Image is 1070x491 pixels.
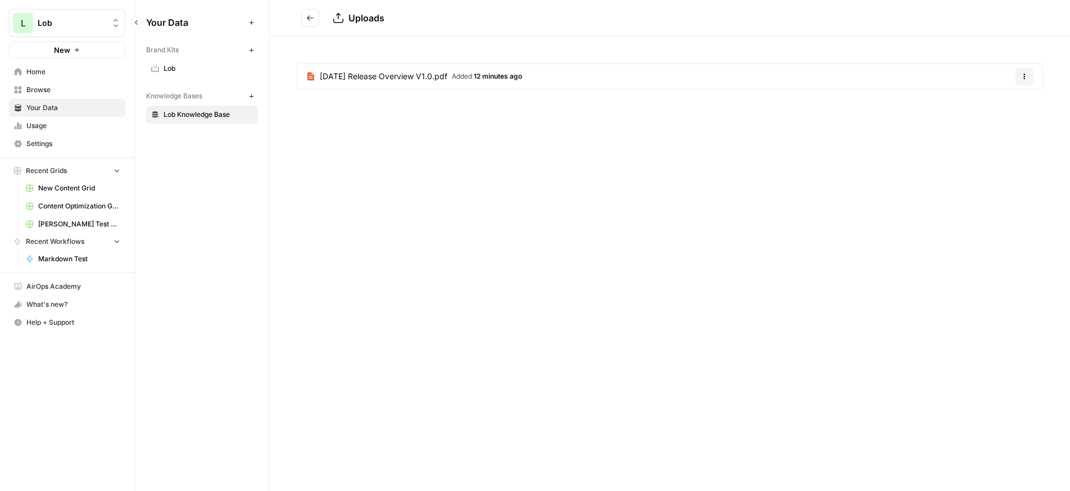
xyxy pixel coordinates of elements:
[10,296,125,313] div: What's new?
[9,63,125,81] a: Home
[26,103,120,113] span: Your Data
[9,135,125,153] a: Settings
[9,313,125,331] button: Help + Support
[9,9,125,37] button: Workspace: Lob
[9,81,125,99] a: Browse
[348,12,384,24] span: Uploads
[301,9,319,27] button: Go back
[9,233,125,250] button: Recent Workflows
[9,117,125,135] a: Usage
[26,85,120,95] span: Browse
[9,42,125,58] button: New
[9,162,125,179] button: Recent Grids
[38,254,120,264] span: Markdown Test
[146,106,258,124] a: Lob Knowledge Base
[146,60,258,78] a: Lob
[26,121,120,131] span: Usage
[21,16,26,30] span: L
[38,183,120,193] span: New Content Grid
[146,45,179,55] span: Brand Kits
[297,64,531,89] a: [DATE] Release Overview V1.0.pdfAdded 12 minutes ago
[9,99,125,117] a: Your Data
[21,197,125,215] a: Content Optimization Grid
[146,91,202,101] span: Knowledge Bases
[38,201,120,211] span: Content Optimization Grid
[38,17,106,29] span: Lob
[146,16,244,29] span: Your Data
[26,67,120,77] span: Home
[164,110,253,120] span: Lob Knowledge Base
[38,219,120,229] span: [PERSON_NAME] Test Grid
[26,166,67,176] span: Recent Grids
[320,71,447,82] span: [DATE] Release Overview V1.0.pdf
[26,237,84,247] span: Recent Workflows
[9,295,125,313] button: What's new?
[26,281,120,292] span: AirOps Academy
[26,317,120,328] span: Help + Support
[9,278,125,295] a: AirOps Academy
[26,139,120,149] span: Settings
[452,71,522,81] span: Added
[54,44,70,56] span: New
[474,72,522,80] span: 12 minutes ago
[21,179,125,197] a: New Content Grid
[164,63,253,74] span: Lob
[21,250,125,268] a: Markdown Test
[21,215,125,233] a: [PERSON_NAME] Test Grid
